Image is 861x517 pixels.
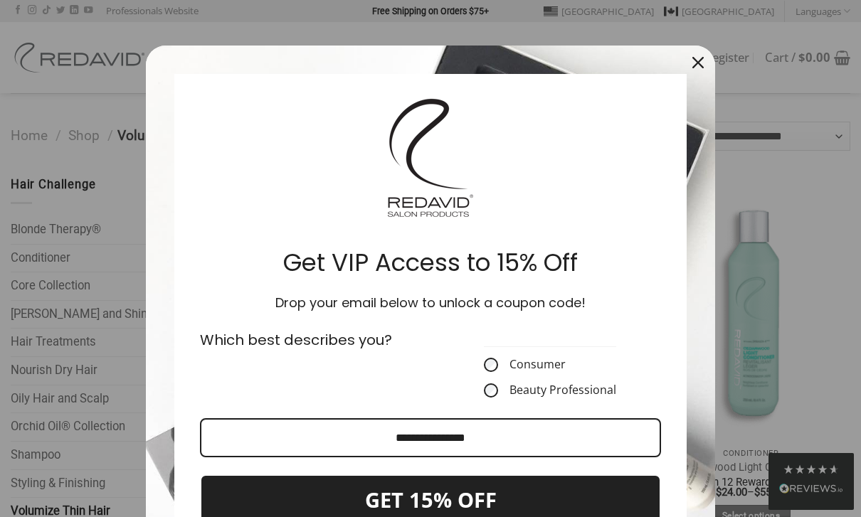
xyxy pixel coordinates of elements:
button: Close [681,46,715,80]
fieldset: CustomerType [484,329,616,398]
input: Consumer [484,358,498,372]
h3: Drop your email below to unlock a coupon code! [197,295,664,311]
p: Which best describes you? [200,329,422,351]
svg: close icon [692,57,704,68]
input: Email field [200,418,661,457]
label: Consumer [484,358,616,372]
h2: Get VIP Access to 15% Off [197,247,664,278]
input: Beauty Professional [484,383,498,398]
label: Beauty Professional [484,383,616,398]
